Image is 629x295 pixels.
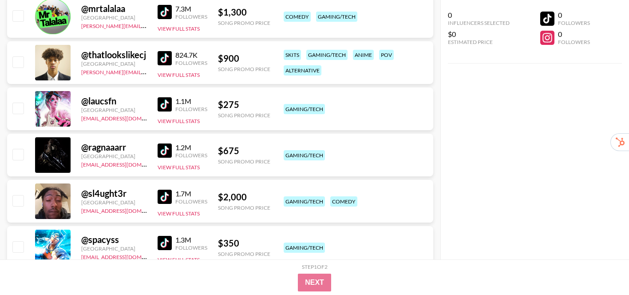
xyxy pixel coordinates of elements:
[175,97,207,106] div: 1.1M
[448,30,510,39] div: $0
[218,66,270,72] div: Song Promo Price
[81,21,213,29] a: [PERSON_NAME][EMAIL_ADDRESS][DOMAIN_NAME]
[218,53,270,64] div: $ 900
[558,11,590,20] div: 0
[81,188,147,199] div: @ sl4ught3r
[81,142,147,153] div: @ ragnaaarr
[218,20,270,26] div: Song Promo Price
[81,252,170,260] a: [EMAIL_ADDRESS][DOMAIN_NAME]
[284,104,325,114] div: gaming/tech
[81,96,147,107] div: @ laucsfn
[175,244,207,251] div: Followers
[558,39,590,45] div: Followers
[158,144,172,158] img: TikTok
[158,25,200,32] button: View Full Stats
[558,30,590,39] div: 0
[158,164,200,171] button: View Full Stats
[284,150,325,160] div: gaming/tech
[218,112,270,119] div: Song Promo Price
[306,50,348,60] div: gaming/tech
[218,204,270,211] div: Song Promo Price
[158,190,172,204] img: TikTok
[175,198,207,205] div: Followers
[175,152,207,159] div: Followers
[81,60,147,67] div: [GEOGRAPHIC_DATA]
[81,14,147,21] div: [GEOGRAPHIC_DATA]
[284,243,325,253] div: gaming/tech
[81,107,147,113] div: [GEOGRAPHIC_DATA]
[175,51,207,60] div: 824.7K
[81,49,147,60] div: @ thatlookslikecj
[218,145,270,156] div: $ 675
[81,245,147,252] div: [GEOGRAPHIC_DATA]
[448,20,510,26] div: Influencers Selected
[379,50,394,60] div: pov
[158,118,200,124] button: View Full Stats
[218,158,270,165] div: Song Promo Price
[81,3,147,14] div: @ mrtalalaa
[175,106,207,112] div: Followers
[175,4,207,13] div: 7.3M
[302,263,328,270] div: Step 1 of 2
[558,20,590,26] div: Followers
[284,65,321,76] div: alternative
[218,238,270,249] div: $ 350
[316,12,357,22] div: gaming/tech
[81,234,147,245] div: @ spacyss
[81,199,147,206] div: [GEOGRAPHIC_DATA]
[158,5,172,19] img: TikTok
[284,50,301,60] div: skits
[175,60,207,66] div: Followers
[175,189,207,198] div: 1.7M
[175,143,207,152] div: 1.2M
[81,153,147,159] div: [GEOGRAPHIC_DATA]
[175,13,207,20] div: Followers
[158,72,200,78] button: View Full Stats
[353,50,374,60] div: anime
[330,196,357,207] div: comedy
[158,236,172,250] img: TikTok
[284,12,311,22] div: comedy
[218,99,270,110] div: $ 275
[218,251,270,257] div: Song Promo Price
[81,67,213,76] a: [PERSON_NAME][EMAIL_ADDRESS][DOMAIN_NAME]
[284,196,325,207] div: gaming/tech
[448,11,510,20] div: 0
[175,235,207,244] div: 1.3M
[81,159,170,168] a: [EMAIL_ADDRESS][DOMAIN_NAME]
[158,256,200,263] button: View Full Stats
[448,39,510,45] div: Estimated Price
[218,191,270,203] div: $ 2,000
[81,113,170,122] a: [EMAIL_ADDRESS][DOMAIN_NAME]
[81,206,170,214] a: [EMAIL_ADDRESS][DOMAIN_NAME]
[158,210,200,217] button: View Full Stats
[218,7,270,18] div: $ 1,300
[158,51,172,65] img: TikTok
[298,274,331,291] button: Next
[158,97,172,112] img: TikTok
